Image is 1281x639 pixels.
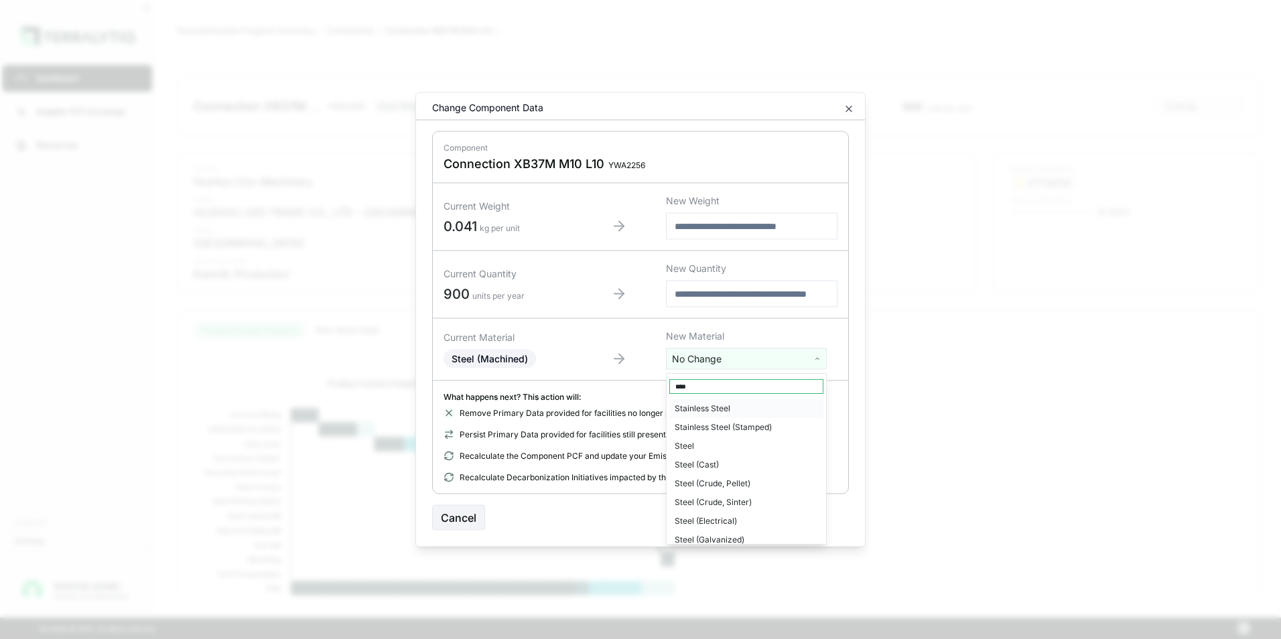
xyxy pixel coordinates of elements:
[669,437,823,455] div: Steel
[669,455,823,474] div: Steel (Cast)
[666,373,827,545] div: No Change
[509,240,549,248] span: kg CO e / kg
[669,474,823,493] div: Steel (Crude, Pellet)
[495,238,506,248] svg: View audit trail
[669,493,823,512] div: Steel (Crude, Sinter)
[528,244,531,250] sub: 2
[470,235,492,251] span: 2.67
[669,530,823,549] div: Steel (Galvanized)
[669,418,823,437] div: Stainless Steel (Stamped)
[669,512,823,530] div: Steel (Electrical)
[669,399,823,418] div: Stainless Steel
